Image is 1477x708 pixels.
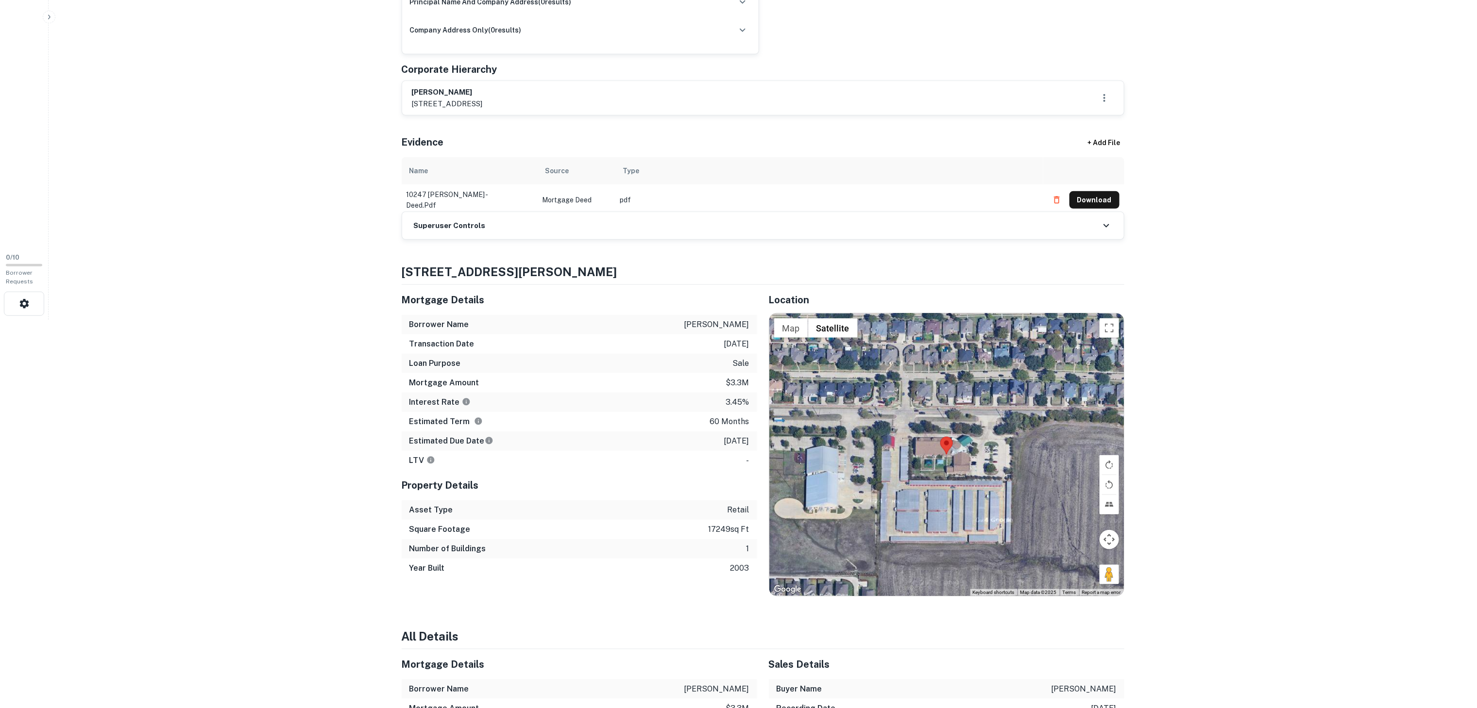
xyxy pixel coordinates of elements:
td: pdf [615,184,1043,215]
h5: Property Details [402,478,757,493]
button: Download [1070,191,1120,209]
h6: Buyer Name [777,683,822,695]
svg: Term is based on a standard schedule for this type of loan. [474,417,483,426]
div: scrollable content [402,157,1124,212]
h6: Estimated Due Date [409,435,493,447]
p: 1 [747,543,749,555]
button: Delete file [1048,192,1066,208]
h4: All Details [402,627,1124,645]
svg: LTVs displayed on the website are for informational purposes only and may be reported incorrectly... [426,456,435,464]
h6: Estimated Term [409,416,483,428]
h6: company address only ( 0 results) [410,25,522,35]
a: Terms (opens in new tab) [1063,590,1076,595]
p: [PERSON_NAME] [684,319,749,330]
h5: Location [769,293,1124,307]
button: Map camera controls [1100,530,1119,549]
th: Source [538,157,615,184]
svg: Estimate is based on a standard schedule for this type of loan. [485,436,493,445]
h6: [PERSON_NAME] [412,87,483,98]
button: Toggle fullscreen view [1100,318,1119,338]
button: Keyboard shortcuts [973,589,1015,596]
iframe: Chat Widget [1428,630,1477,677]
h6: Number of Buildings [409,543,486,555]
div: Source [545,165,569,177]
p: - [747,455,749,466]
p: $3.3m [726,377,749,389]
p: [PERSON_NAME] [1052,683,1117,695]
h6: Interest Rate [409,396,471,408]
h6: Borrower Name [409,319,469,330]
p: [PERSON_NAME] [684,683,749,695]
button: Rotate map counterclockwise [1100,475,1119,494]
a: Report a map error [1082,590,1121,595]
h6: LTV [409,455,435,466]
p: 60 months [710,416,749,428]
h5: Mortgage Details [402,657,757,672]
button: Rotate map clockwise [1100,455,1119,475]
p: 3.45% [726,396,749,408]
p: 17249 sq ft [709,524,749,535]
td: 10247 [PERSON_NAME] - deed.pdf [402,184,538,215]
h6: Transaction Date [409,338,475,350]
div: + Add File [1070,134,1138,151]
h6: Square Footage [409,524,471,535]
td: Mortgage Deed [538,184,615,215]
button: Drag Pegman onto the map to open Street View [1100,565,1119,584]
button: Show street map [774,318,808,338]
p: retail [728,504,749,516]
p: [DATE] [724,435,749,447]
th: Name [402,157,538,184]
h5: Evidence [402,135,444,149]
span: Borrower Requests [6,269,33,285]
h6: Superuser Controls [414,220,486,231]
h6: Borrower Name [409,683,469,695]
div: Name [409,165,428,177]
h6: Year Built [409,562,445,574]
svg: The interest rates displayed on the website are for informational purposes only and may be report... [462,397,471,406]
h5: Corporate Hierarchy [402,62,497,77]
h5: Mortgage Details [402,293,757,307]
div: Type [623,165,640,177]
h4: [STREET_ADDRESS][PERSON_NAME] [402,263,1124,280]
h6: Loan Purpose [409,358,461,369]
th: Type [615,157,1043,184]
h6: Mortgage Amount [409,377,479,389]
p: 2003 [730,562,749,574]
a: Open this area in Google Maps (opens a new window) [772,583,804,596]
span: 0 / 10 [6,254,19,261]
h6: Asset Type [409,504,453,516]
button: Tilt map [1100,495,1119,514]
p: [DATE] [724,338,749,350]
span: Map data ©2025 [1020,590,1057,595]
p: sale [733,358,749,369]
img: Google [772,583,804,596]
h5: Sales Details [769,657,1124,672]
p: [STREET_ADDRESS] [412,98,483,110]
button: Show satellite imagery [808,318,858,338]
